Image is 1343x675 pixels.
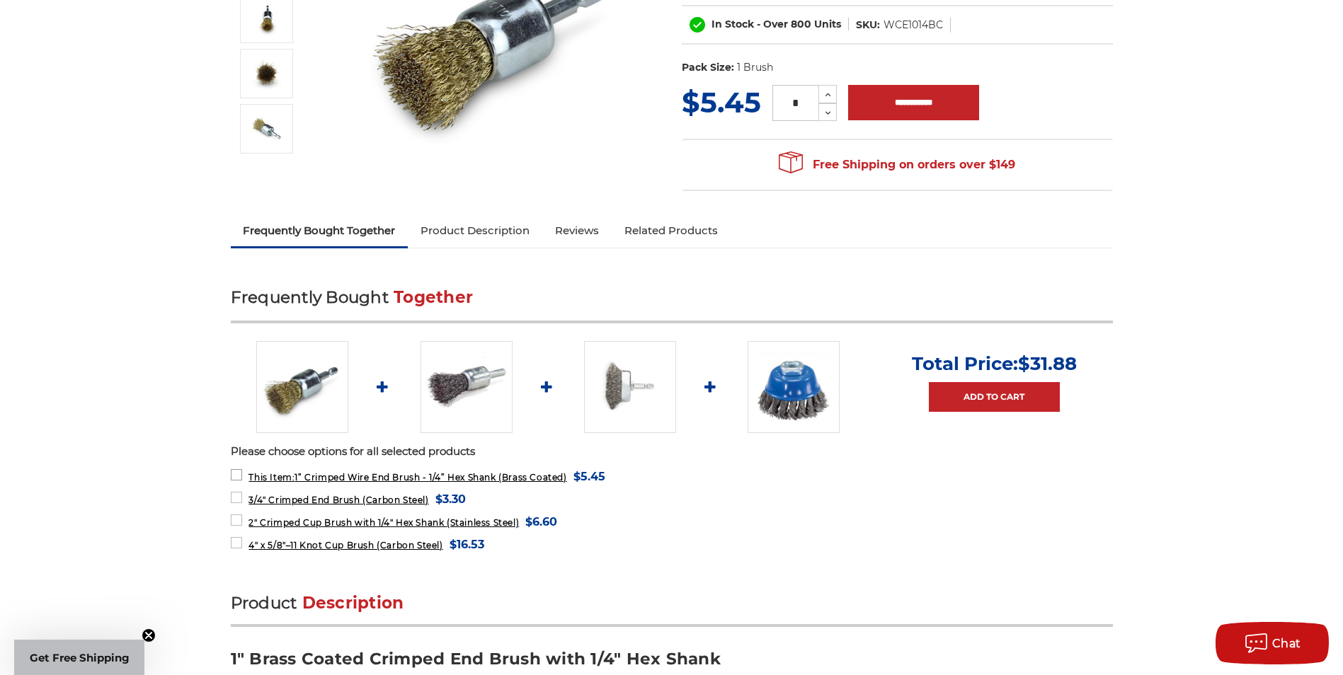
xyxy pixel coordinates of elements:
[682,60,734,75] dt: Pack Size:
[30,651,130,664] span: Get Free Shipping
[231,215,408,246] a: Frequently Bought Together
[929,382,1060,412] a: Add to Cart
[1272,637,1301,650] span: Chat
[435,490,466,509] span: $3.30
[912,352,1077,375] p: Total Price:
[248,472,566,483] span: 1” Crimped Wire End Brush - 1/4” Hex Shank (Brass Coated)
[573,467,605,486] span: $5.45
[612,215,731,246] a: Related Products
[394,287,473,307] span: Together
[814,18,841,30] span: Units
[779,151,1015,179] span: Free Shipping on orders over $149
[256,341,348,433] img: brass coated 1 inch end brush
[249,1,285,36] img: 1" end brush with brass coated wires
[791,18,811,30] span: 800
[248,540,442,550] span: 4″ x 5/8″–11 Knot Cup Brush (Carbon Steel)
[142,628,156,642] button: Close teaser
[249,111,285,146] img: 1” Crimped Wire End Brush - 1/4” Hex Shank (Brass Coated)
[231,593,297,613] span: Product
[856,18,880,33] dt: SKU:
[757,18,788,30] span: - Over
[542,215,612,246] a: Reviews
[248,495,428,505] span: 3/4" Crimped End Brush (Carbon Steel)
[231,444,1113,460] p: Please choose options for all selected products
[249,56,285,91] img: brass coated crimped wire end brush
[1018,352,1077,375] span: $31.88
[884,18,943,33] dd: WCE1014BC
[248,517,519,528] span: 2" Crimped Cup Brush with 1/4" Hex Shank (Stainless Steel)
[450,535,484,554] span: $16.53
[408,215,542,246] a: Product Description
[1216,622,1329,664] button: Chat
[248,472,295,483] strong: This Item:
[14,640,144,675] div: Get Free ShippingClose teaser
[737,60,773,75] dd: 1 Brush
[302,593,404,613] span: Description
[682,85,761,120] span: $5.45
[231,287,389,307] span: Frequently Bought
[711,18,754,30] span: In Stock
[525,512,557,531] span: $6.60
